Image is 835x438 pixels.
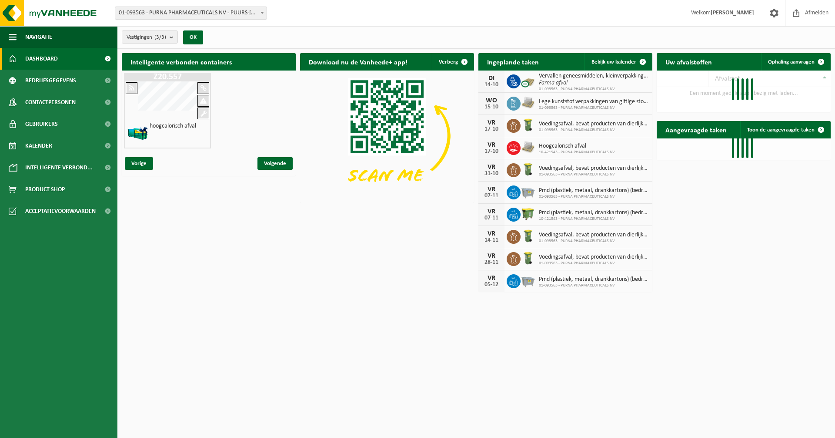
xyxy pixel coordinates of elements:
span: 01-093563 - PURNA PHARMACEUTICALS NV [539,261,648,266]
div: 07-11 [483,215,500,221]
span: Voedingsafval, bevat producten van dierlijke oorsprong, onverpakt, categorie 3 [539,121,648,128]
a: Ophaling aanvragen [761,53,830,71]
span: Product Shop [25,179,65,200]
div: VR [483,208,500,215]
span: Vervallen geneesmiddelen, kleinverpakking, niet gevaarlijk (huishoudelijk) [539,73,648,80]
a: Toon de aangevraagde taken [740,121,830,138]
h2: Aangevraagde taken [657,121,735,138]
div: 07-11 [483,193,500,199]
div: VR [483,186,500,193]
div: DI [483,75,500,82]
span: Intelligente verbond... [25,157,93,179]
div: WO [483,97,500,104]
span: Verberg [439,59,458,65]
span: Lege kunststof verpakkingen van giftige stoffen [539,98,648,105]
div: 14-10 [483,82,500,88]
a: Bekijk uw kalender [584,53,651,71]
button: Vestigingen(3/3) [122,30,178,44]
img: HK-XZ-20-GN-12 [127,122,149,144]
span: Pmd (plastiek, metaal, drankkartons) (bedrijven) [539,187,648,194]
h2: Uw afvalstoffen [657,53,721,70]
div: 17-10 [483,148,500,155]
img: WB-1100-HPE-GN-50 [521,206,535,221]
button: Verberg [432,53,473,71]
div: VR [483,230,500,237]
div: 14-11 [483,237,500,243]
span: 01-093563 - PURNA PHARMACEUTICALS NV - PUURS-SINT-AMANDS [115,7,267,20]
span: Volgende [257,157,293,170]
div: VR [483,119,500,126]
span: 01-093563 - PURNA PHARMACEUTICALS NV [539,194,648,199]
span: 01-093563 - PURNA PHARMACEUTICALS NV [539,128,648,133]
img: LP-PA-00000-WDN-11 [521,140,535,155]
span: Kalender [25,135,52,157]
div: 05-12 [483,282,500,288]
span: Vorige [125,157,153,170]
h1: Z20.557 [126,73,209,81]
div: 17-10 [483,126,500,132]
count: (3/3) [154,34,166,40]
h2: Download nu de Vanheede+ app! [300,53,416,70]
img: WB-0140-HPE-GN-50 [521,118,535,132]
span: Bekijk uw kalender [591,59,636,65]
span: Voedingsafval, bevat producten van dierlijke oorsprong, onverpakt, categorie 3 [539,165,648,172]
div: VR [483,275,500,282]
span: Voedingsafval, bevat producten van dierlijke oorsprong, onverpakt, categorie 3 [539,254,648,261]
img: Download de VHEPlus App [300,71,474,201]
span: 01-093563 - PURNA PHARMACEUTICALS NV [539,172,648,177]
span: Vestigingen [127,31,166,44]
span: Pmd (plastiek, metaal, drankkartons) (bedrijven) [539,209,648,216]
span: Acceptatievoorwaarden [25,200,96,222]
h2: Intelligente verbonden containers [122,53,296,70]
span: Contactpersonen [25,91,76,113]
img: WB-0140-HPE-GN-50 [521,162,535,177]
div: 31-10 [483,171,500,177]
img: WB-2500-GAL-GY-01 [521,184,535,199]
span: Hoogcalorisch afval [539,143,615,150]
span: 10-421543 - PURNA PHARMACEUTICALS NV [539,150,615,155]
span: 01-093563 - PURNA PHARMACEUTICALS NV [539,239,648,244]
img: LP-PA-00000-WDN-11 [521,95,535,110]
span: 10-421543 - PURNA PHARMACEUTICALS NV [539,216,648,222]
span: Ophaling aanvragen [768,59,815,65]
strong: [PERSON_NAME] [711,10,754,16]
img: WB-0140-HPE-GN-50 [521,229,535,243]
span: 01-093563 - PURNA PHARMACEUTICALS NV [539,283,648,288]
span: Toon de aangevraagde taken [747,127,815,133]
div: VR [483,142,500,148]
div: VR [483,164,500,171]
div: VR [483,253,500,259]
i: Farma afval [539,80,568,86]
span: 01-093563 - PURNA PHARMACEUTICALS NV [539,105,648,111]
img: WB-2500-GAL-GY-01 [521,273,535,288]
span: 01-093563 - PURNA PHARMACEUTICALS NV - PUURS-SINT-AMANDS [115,7,267,19]
span: 01-093563 - PURNA PHARMACEUTICALS NV [539,87,648,92]
img: PB-CU [521,73,535,88]
span: Gebruikers [25,113,58,135]
span: Bedrijfsgegevens [25,70,76,91]
div: 15-10 [483,104,500,110]
div: 28-11 [483,259,500,266]
button: OK [183,30,203,44]
img: WB-0140-HPE-GN-50 [521,251,535,266]
h2: Ingeplande taken [478,53,548,70]
span: Dashboard [25,48,58,70]
span: Pmd (plastiek, metaal, drankkartons) (bedrijven) [539,276,648,283]
span: Navigatie [25,26,52,48]
h4: hoogcalorisch afval [150,123,196,129]
span: Voedingsafval, bevat producten van dierlijke oorsprong, onverpakt, categorie 3 [539,232,648,239]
